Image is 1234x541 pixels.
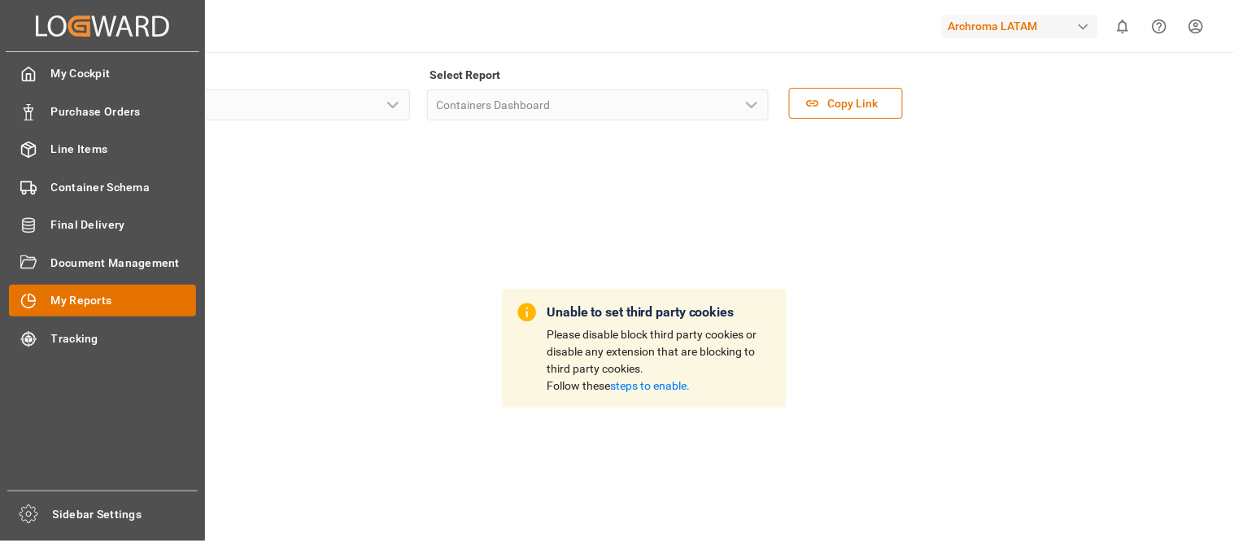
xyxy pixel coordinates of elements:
[51,216,197,233] span: Final Delivery
[547,377,774,395] div: Follow these
[9,247,196,278] a: Document Management
[51,330,197,347] span: Tracking
[9,322,196,354] a: Tracking
[942,11,1105,41] button: Archroma LATAM
[380,93,404,118] button: open menu
[427,63,504,86] label: Select Report
[9,133,196,165] a: Line Items
[789,88,903,119] button: Copy Link
[9,58,196,89] a: My Cockpit
[547,304,774,321] h1: Unable to set third party cookies
[51,141,197,158] span: Line Items
[51,179,197,196] span: Container Schema
[51,65,197,82] span: My Cockpit
[9,95,196,127] a: Purchase Orders
[820,95,887,112] span: Copy Link
[611,379,691,392] a: steps to enable.
[739,93,763,118] button: open menu
[9,171,196,203] a: Container Schema
[942,15,1098,38] div: Archroma LATAM
[427,89,769,120] input: Type to search/select
[1105,8,1141,45] button: show 0 new notifications
[9,285,196,316] a: My Reports
[51,103,197,120] span: Purchase Orders
[9,209,196,241] a: Final Delivery
[51,255,197,272] span: Document Management
[68,89,410,120] input: Type to search/select
[1141,8,1178,45] button: Help Center
[51,292,197,309] span: My Reports
[547,328,774,395] span: Please disable block third party cookies or disable any extension that are blocking to third part...
[53,506,198,523] span: Sidebar Settings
